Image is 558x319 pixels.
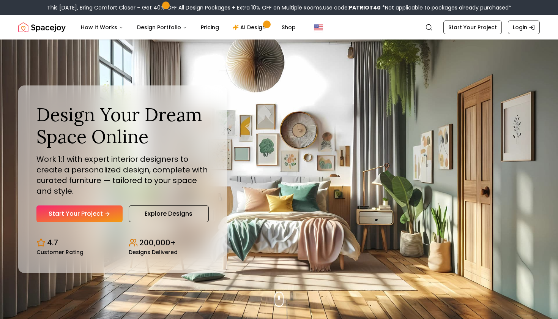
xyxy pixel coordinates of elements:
[443,21,502,34] a: Start Your Project
[36,250,84,255] small: Customer Rating
[276,20,302,35] a: Shop
[139,237,176,248] p: 200,000+
[36,205,123,222] a: Start Your Project
[129,250,178,255] small: Designs Delivered
[47,4,511,11] div: This [DATE], Bring Comfort Closer – Get 40% OFF All Design Packages + Extra 10% OFF on Multiple R...
[36,154,209,196] p: Work 1:1 with expert interior designers to create a personalized design, complete with curated fu...
[36,231,209,255] div: Design stats
[36,104,209,147] h1: Design Your Dream Space Online
[18,20,66,35] img: Spacejoy Logo
[18,20,66,35] a: Spacejoy
[18,15,540,39] nav: Global
[75,20,129,35] button: How It Works
[381,4,511,11] span: *Not applicable to packages already purchased*
[195,20,225,35] a: Pricing
[349,4,381,11] b: PATRIOT40
[75,20,302,35] nav: Main
[323,4,381,11] span: Use code:
[129,205,209,222] a: Explore Designs
[508,21,540,34] a: Login
[314,23,323,32] img: United States
[227,20,274,35] a: AI Design
[131,20,193,35] button: Design Portfolio
[47,237,58,248] p: 4.7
